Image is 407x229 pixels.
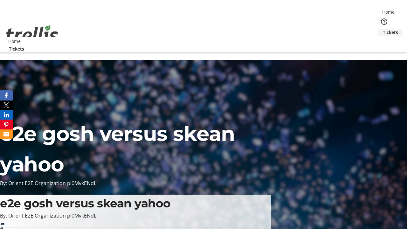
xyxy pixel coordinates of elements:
span: Tickets [9,45,24,52]
a: Tickets [4,45,29,52]
span: Home [382,9,395,15]
a: Home [378,9,398,15]
a: Home [4,38,24,45]
button: Cart [378,36,390,48]
img: Orient E2E Organization pI0MvkENdL's Logo [4,18,60,50]
button: Help [378,15,390,28]
span: Tickets [383,29,398,36]
span: Home [8,38,21,45]
a: Tickets [378,29,403,36]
